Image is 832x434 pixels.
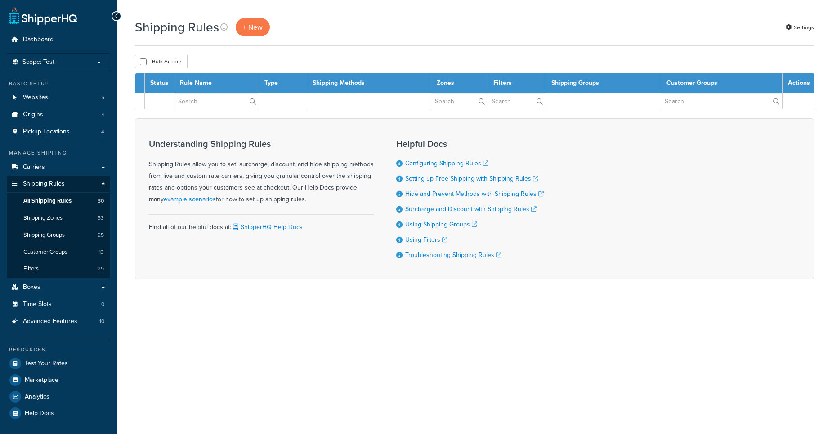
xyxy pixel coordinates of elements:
[149,139,374,205] div: Shipping Rules allow you to set, surcharge, discount, and hide shipping methods from live and cus...
[7,124,110,140] a: Pickup Locations 4
[7,227,110,244] li: Shipping Groups
[101,94,104,102] span: 5
[9,7,77,25] a: ShipperHQ Home
[431,73,488,93] th: Zones
[7,261,110,277] a: Filters 29
[23,197,72,205] span: All Shipping Rules
[7,159,110,176] a: Carriers
[405,204,537,214] a: Surcharge and Discount with Shipping Rules
[7,346,110,354] div: Resources
[405,159,488,168] a: Configuring Shipping Rules
[98,214,104,222] span: 53
[23,180,65,188] span: Shipping Rules
[25,376,58,384] span: Marketplace
[7,244,110,261] a: Customer Groups 13
[405,235,447,244] a: Using Filters
[101,301,104,308] span: 0
[405,220,477,229] a: Using Shipping Groups
[7,89,110,106] a: Websites 5
[23,36,54,44] span: Dashboard
[98,197,104,205] span: 30
[174,93,259,109] input: Search
[25,410,54,417] span: Help Docs
[783,73,814,93] th: Actions
[145,73,174,93] th: Status
[23,128,70,136] span: Pickup Locations
[7,31,110,48] a: Dashboard
[7,106,110,123] a: Origins 4
[7,389,110,405] a: Analytics
[7,372,110,388] a: Marketplace
[786,21,814,34] a: Settings
[149,139,374,149] h3: Understanding Shipping Rules
[7,355,110,372] a: Test Your Rates
[7,210,110,226] li: Shipping Zones
[7,176,110,192] a: Shipping Rules
[99,318,104,325] span: 10
[101,111,104,119] span: 4
[23,214,63,222] span: Shipping Zones
[174,73,259,93] th: Rule Name
[7,193,110,209] a: All Shipping Rules 30
[488,73,546,93] th: Filters
[98,265,104,273] span: 29
[7,89,110,106] li: Websites
[135,55,188,68] button: Bulk Actions
[405,250,501,260] a: Troubleshooting Shipping Rules
[98,231,104,239] span: 25
[7,80,110,88] div: Basic Setup
[23,318,77,325] span: Advanced Features
[7,296,110,313] li: Time Slots
[661,93,782,109] input: Search
[23,301,52,308] span: Time Slots
[23,248,67,256] span: Customer Groups
[231,222,303,232] a: ShipperHQ Help Docs
[135,18,219,36] h1: Shipping Rules
[22,58,54,66] span: Scope: Test
[23,94,48,102] span: Websites
[23,164,45,171] span: Carriers
[7,296,110,313] a: Time Slots 0
[431,93,487,109] input: Search
[7,210,110,226] a: Shipping Zones 53
[7,261,110,277] li: Filters
[164,195,216,204] a: example scenarios
[7,244,110,261] li: Customer Groups
[661,73,782,93] th: Customer Groups
[7,405,110,421] a: Help Docs
[546,73,661,93] th: Shipping Groups
[7,176,110,278] li: Shipping Rules
[25,360,68,368] span: Test Your Rates
[236,18,270,36] a: + New
[99,248,104,256] span: 13
[243,22,263,32] span: + New
[7,193,110,209] li: All Shipping Rules
[7,313,110,330] a: Advanced Features 10
[101,128,104,136] span: 4
[307,73,431,93] th: Shipping Methods
[7,124,110,140] li: Pickup Locations
[7,149,110,157] div: Manage Shipping
[405,189,544,199] a: Hide and Prevent Methods with Shipping Rules
[7,227,110,244] a: Shipping Groups 25
[7,313,110,330] li: Advanced Features
[23,231,65,239] span: Shipping Groups
[23,265,39,273] span: Filters
[488,93,546,109] input: Search
[23,283,40,291] span: Boxes
[25,393,49,401] span: Analytics
[7,279,110,296] a: Boxes
[149,214,374,233] div: Find all of our helpful docs at:
[405,174,538,183] a: Setting up Free Shipping with Shipping Rules
[23,111,43,119] span: Origins
[7,106,110,123] li: Origins
[259,73,307,93] th: Type
[396,139,544,149] h3: Helpful Docs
